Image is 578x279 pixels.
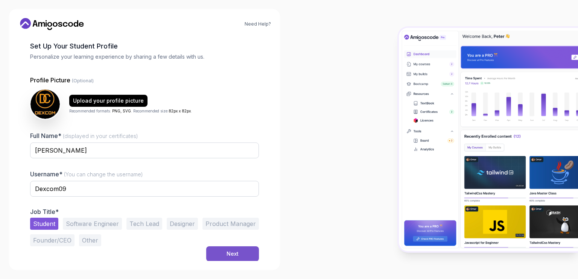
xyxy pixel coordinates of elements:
p: Personalize your learning experience by sharing a few details with us. [30,53,259,61]
span: 82px x 82px [169,109,191,113]
span: (Optional) [72,78,94,83]
label: Username* [30,170,143,178]
button: Software Engineer [63,218,122,230]
input: Enter your Username [30,181,259,197]
div: Next [227,250,239,258]
button: Designer [167,218,198,230]
p: Job Title* [30,208,259,215]
button: Other [79,234,101,246]
div: Upload your profile picture [73,97,144,105]
p: Recommended formats: . Recommended size: . [69,108,192,114]
img: user profile image [30,89,60,119]
img: Amigoscode Dashboard [399,28,578,251]
button: Upload your profile picture [69,95,148,107]
span: PNG, SVG [112,109,131,113]
a: Home link [18,18,86,30]
button: Tech Lead [126,218,162,230]
a: Need Help? [245,21,271,27]
h2: Set Up Your Student Profile [30,41,259,52]
span: (You can change the username) [64,171,143,177]
input: Enter your Full Name [30,143,259,158]
button: Product Manager [202,218,259,230]
label: Full Name* [30,132,138,139]
p: Profile Picture [30,76,259,85]
button: Student [30,218,58,230]
button: Next [206,246,259,261]
button: Founder/CEO [30,234,75,246]
span: (displayed in your certificates) [63,133,138,139]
